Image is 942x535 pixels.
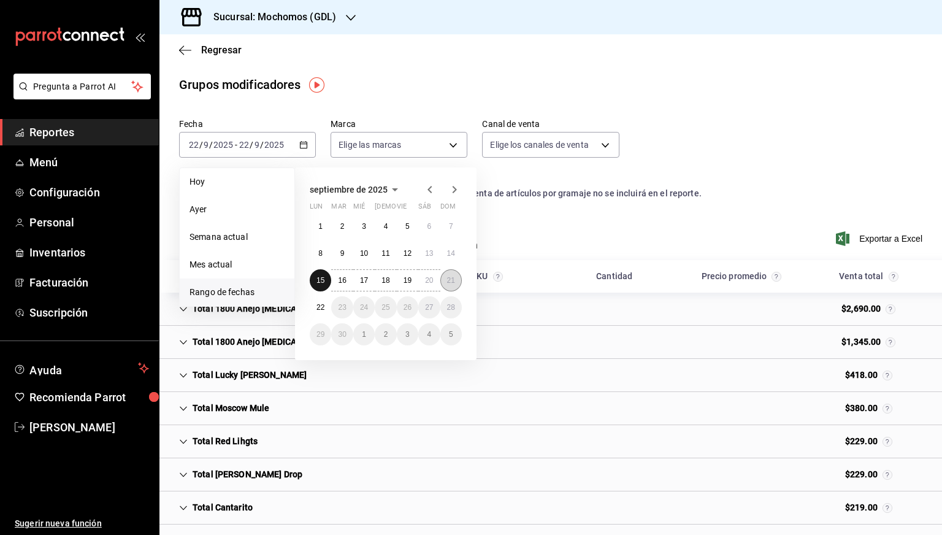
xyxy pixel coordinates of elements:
div: Cell [605,371,624,380]
button: 3 de septiembre de 2025 [353,215,375,237]
abbr: martes [331,202,346,215]
div: Cell [169,364,316,387]
img: Tooltip marker [309,77,324,93]
div: Head [159,260,942,293]
div: Cell [835,430,902,453]
button: 5 de octubre de 2025 [440,323,462,345]
button: 22 de septiembre de 2025 [310,296,331,318]
div: Row [159,458,942,491]
button: 11 de septiembre de 2025 [375,242,396,264]
abbr: 30 de septiembre de 2025 [338,330,346,339]
span: Configuración [29,184,149,201]
button: Pregunta a Parrot AI [13,74,151,99]
div: Cell [732,337,751,347]
span: Semana actual [190,231,285,244]
div: HeadCell [169,265,424,288]
button: 25 de septiembre de 2025 [375,296,396,318]
abbr: 7 de septiembre de 2025 [449,222,453,231]
div: Cell [477,404,497,414]
abbr: 4 de septiembre de 2025 [384,222,388,231]
div: Row [159,359,942,392]
abbr: 29 de septiembre de 2025 [316,330,324,339]
button: 18 de septiembre de 2025 [375,269,396,291]
label: Fecha [179,120,316,128]
button: 21 de septiembre de 2025 [440,269,462,291]
button: 1 de septiembre de 2025 [310,215,331,237]
div: Cell [835,397,902,420]
div: Cell [169,430,267,453]
abbr: 16 de septiembre de 2025 [338,276,346,285]
input: -- [239,140,250,150]
button: 26 de septiembre de 2025 [397,296,418,318]
svg: Venta total = venta de artículos + venta grupos modificadores [883,404,892,414]
input: ---- [264,140,285,150]
abbr: domingo [440,202,456,215]
div: Cell [169,463,312,486]
div: Cell [732,404,751,414]
svg: Venta total = venta de artículos + venta grupos modificadores [886,304,895,314]
div: Cell [477,371,497,380]
abbr: 27 de septiembre de 2025 [425,303,433,312]
abbr: 12 de septiembre de 2025 [404,249,412,258]
div: Cell [477,437,497,447]
abbr: viernes [397,202,407,215]
abbr: sábado [418,202,431,215]
abbr: 10 de septiembre de 2025 [360,249,368,258]
div: Los artículos del listado no incluyen [179,187,922,200]
div: Cell [835,364,902,387]
abbr: jueves [375,202,447,215]
button: 14 de septiembre de 2025 [440,242,462,264]
abbr: 17 de septiembre de 2025 [360,276,368,285]
span: Rango de fechas [190,286,285,299]
div: Row [159,425,942,458]
abbr: 2 de octubre de 2025 [384,330,388,339]
div: Cell [835,496,902,519]
span: Facturación [29,274,149,291]
span: Pregunta a Parrot AI [33,80,132,93]
button: open_drawer_menu [135,32,145,42]
button: 4 de septiembre de 2025 [375,215,396,237]
abbr: 11 de septiembre de 2025 [381,249,389,258]
button: 7 de septiembre de 2025 [440,215,462,237]
span: / [199,140,203,150]
div: Cell [832,298,905,320]
button: 17 de septiembre de 2025 [353,269,375,291]
abbr: 14 de septiembre de 2025 [447,249,455,258]
button: 12 de septiembre de 2025 [397,242,418,264]
abbr: 24 de septiembre de 2025 [360,303,368,312]
span: Menú [29,154,149,171]
span: [PERSON_NAME] [29,419,149,436]
abbr: lunes [310,202,323,215]
span: Recomienda Parrot [29,389,149,406]
div: Cell [605,503,624,513]
div: Row [159,293,942,326]
a: Pregunta a Parrot AI [9,89,151,102]
span: - [235,140,237,150]
div: Cell [732,371,751,380]
button: 28 de septiembre de 2025 [440,296,462,318]
svg: Venta total = venta de artículos + venta grupos modificadores [883,437,892,447]
button: 24 de septiembre de 2025 [353,296,375,318]
svg: Precio promedio = total artículos / cantidad [772,272,781,282]
abbr: 25 de septiembre de 2025 [381,303,389,312]
abbr: 3 de septiembre de 2025 [362,222,366,231]
div: HeadCell [551,265,678,288]
svg: Venta total = venta de artículos + venta grupos modificadores [883,503,892,513]
div: Cell [477,470,497,480]
div: Row [159,326,942,359]
span: Ayer [190,203,285,216]
button: 6 de septiembre de 2025 [418,215,440,237]
abbr: 13 de septiembre de 2025 [425,249,433,258]
abbr: 18 de septiembre de 2025 [381,276,389,285]
span: Personal [29,214,149,231]
button: 9 de septiembre de 2025 [331,242,353,264]
span: Sugerir nueva función [15,517,149,530]
button: 19 de septiembre de 2025 [397,269,418,291]
abbr: 8 de septiembre de 2025 [318,249,323,258]
abbr: 6 de septiembre de 2025 [427,222,431,231]
button: 16 de septiembre de 2025 [331,269,353,291]
abbr: miércoles [353,202,365,215]
button: 20 de septiembre de 2025 [418,269,440,291]
span: Elige las marcas [339,139,401,151]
